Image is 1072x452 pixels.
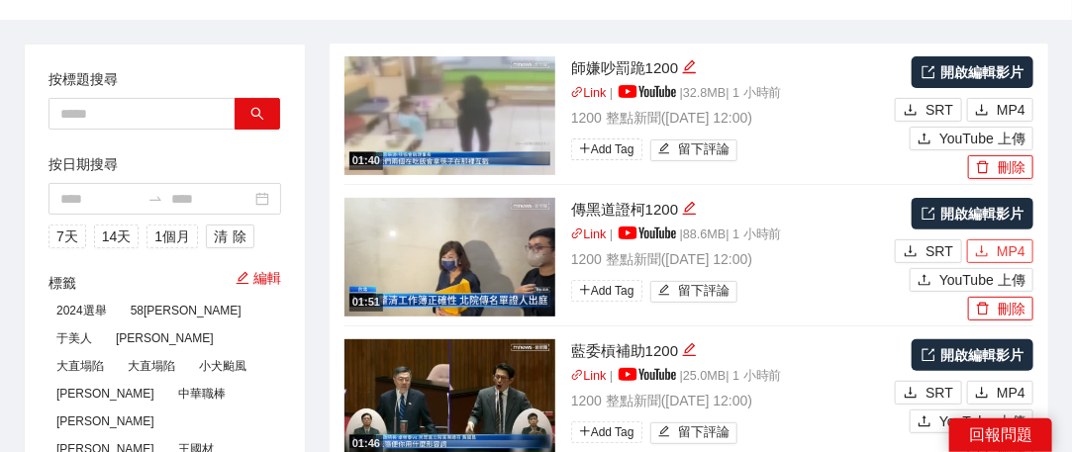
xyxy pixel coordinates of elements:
span: Add Tag [571,138,642,160]
div: 藍委槓補助1200 [571,339,890,363]
div: 師嫌吵罰跪1200 [571,56,890,80]
button: downloadSRT [895,239,962,263]
img: yt_logo_rgb_light.a676ea31.png [619,368,676,381]
span: Add Tag [571,280,642,302]
p: | | 32.8 MB | 1 小時前 [571,84,890,104]
button: downloadSRT [895,381,962,405]
span: upload [918,273,931,289]
span: upload [918,132,931,147]
span: 14 [102,226,118,247]
span: edit [658,142,671,157]
div: 回報問題 [949,418,1052,452]
label: 按日期搜尋 [49,153,118,175]
a: 編輯 [236,270,281,286]
span: edit [682,59,697,74]
span: 58[PERSON_NAME] [123,300,249,321]
a: linkLink [571,369,607,383]
a: linkLink [571,227,607,241]
span: download [975,244,989,260]
button: downloadMP4 [967,381,1033,405]
button: 1個月 [146,225,198,248]
button: edit留下評論 [650,422,738,444]
span: download [904,386,918,402]
span: edit [682,201,697,216]
span: edit [658,425,671,440]
a: 開啟編輯影片 [912,339,1033,371]
img: yt_logo_rgb_light.a676ea31.png [619,85,676,98]
span: plus [579,284,591,296]
span: 小犬颱風 [191,355,254,377]
div: 01:51 [349,294,383,311]
div: 傳黑道證柯1200 [571,198,890,222]
p: 1200 整點新聞 ( [DATE] 12:00 ) [571,248,890,270]
p: | | 88.6 MB | 1 小時前 [571,226,890,245]
span: export [922,207,935,221]
span: plus [579,142,591,154]
span: YouTube 上傳 [939,269,1025,291]
div: 編輯 [682,339,697,363]
span: 大直塌陷 [49,355,112,377]
span: YouTube 上傳 [939,410,1025,432]
span: delete [976,160,990,176]
label: 按標題搜尋 [49,68,118,90]
span: to [147,191,163,207]
button: delete刪除 [968,155,1033,179]
img: yt_logo_rgb_light.a676ea31.png [619,226,676,239]
span: 2024選舉 [49,300,115,321]
button: downloadSRT [895,98,962,122]
span: SRT [926,382,953,404]
button: downloadMP4 [967,98,1033,122]
span: edit [236,271,249,285]
span: delete [976,302,990,317]
img: 76b82429-5b26-471b-89ad-daa8bcbdbd8d.jpg [344,56,555,175]
span: YouTube 上傳 [939,128,1025,149]
span: [PERSON_NAME] [108,327,222,349]
button: 清除 [206,225,254,248]
button: downloadMP4 [967,239,1033,263]
div: 編輯 [682,198,697,222]
span: link [571,86,584,99]
button: edit留下評論 [650,281,738,303]
span: plus [579,425,591,437]
p: | | 25.0 MB | 1 小時前 [571,367,890,387]
div: 01:46 [349,435,383,452]
span: MP4 [997,382,1025,404]
span: [PERSON_NAME] [49,410,162,432]
span: [PERSON_NAME] [49,383,162,405]
button: uploadYouTube 上傳 [910,127,1033,150]
span: export [922,65,935,79]
span: download [975,103,989,119]
span: 于美人 [49,327,100,349]
div: 01:40 [349,152,383,169]
span: download [904,103,918,119]
span: MP4 [997,240,1025,262]
button: uploadYouTube 上傳 [910,409,1033,433]
span: 大直塌陷 [120,355,183,377]
span: edit [682,342,697,357]
span: SRT [926,240,953,262]
button: edit留下評論 [650,139,738,161]
p: 1200 整點新聞 ( [DATE] 12:00 ) [571,390,890,411]
button: search [235,98,280,130]
span: Add Tag [571,421,642,443]
button: delete刪除 [968,297,1033,320]
span: upload [918,414,931,430]
span: search [250,107,264,123]
img: e0b87b19-43ae-475a-959c-55b34f59d8e6.jpg [344,198,555,316]
span: SRT [926,99,953,121]
span: edit [658,284,671,299]
span: link [571,227,584,240]
button: 7天 [49,225,86,248]
span: 中華職棒 [170,383,234,405]
span: download [975,386,989,402]
a: 開啟編輯影片 [912,198,1033,229]
span: download [904,244,918,260]
a: linkLink [571,86,607,100]
button: 14天 [94,225,140,248]
span: export [922,348,935,362]
span: link [571,369,584,382]
span: MP4 [997,99,1025,121]
button: uploadYouTube 上傳 [910,268,1033,292]
span: 7 [56,226,64,247]
div: 編輯 [682,56,697,80]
